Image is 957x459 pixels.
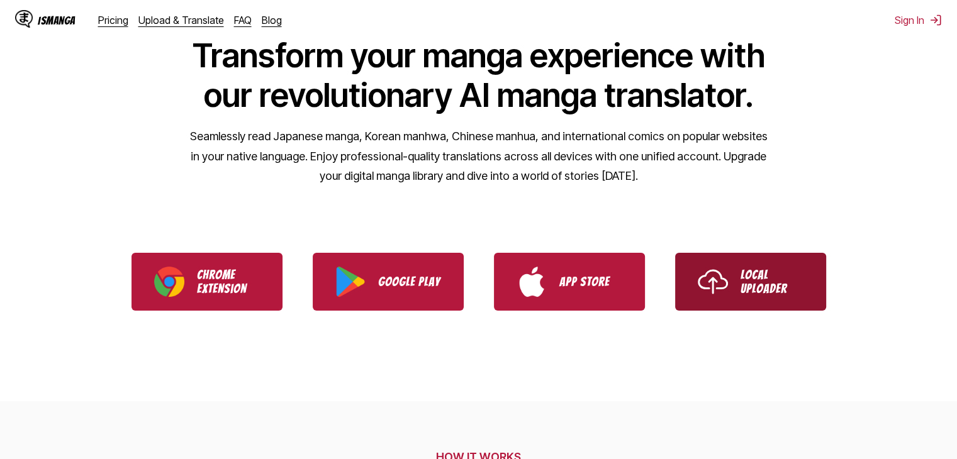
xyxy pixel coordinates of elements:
a: IsManga LogoIsManga [15,10,98,30]
p: Google Play [378,275,441,289]
a: Download IsManga from Google Play [313,253,464,311]
p: Seamlessly read Japanese manga, Korean manhwa, Chinese manhua, and international comics on popula... [189,126,768,186]
a: Upload & Translate [138,14,224,26]
p: Local Uploader [741,268,803,296]
img: App Store logo [517,267,547,297]
a: Blog [262,14,282,26]
p: Chrome Extension [197,268,260,296]
img: IsManga Logo [15,10,33,28]
a: Use IsManga Local Uploader [675,253,826,311]
a: Download IsManga Chrome Extension [132,253,283,311]
div: IsManga [38,14,76,26]
img: Sign out [929,14,942,26]
button: Sign In [895,14,942,26]
a: Download IsManga from App Store [494,253,645,311]
img: Google Play logo [335,267,366,297]
a: FAQ [234,14,252,26]
p: App Store [559,275,622,289]
img: Upload icon [698,267,728,297]
h1: Transform your manga experience with our revolutionary AI manga translator. [189,36,768,115]
a: Pricing [98,14,128,26]
img: Chrome logo [154,267,184,297]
